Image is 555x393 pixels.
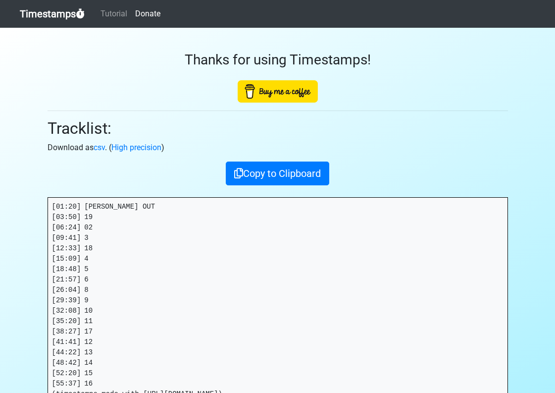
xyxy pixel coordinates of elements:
img: Buy Me A Coffee [238,80,318,103]
button: Copy to Clipboard [226,162,329,185]
h3: Thanks for using Timestamps! [48,52,508,68]
a: Tutorial [97,4,131,24]
a: csv [94,143,105,152]
a: Donate [131,4,164,24]
p: Download as . ( ) [48,142,508,154]
a: High precision [111,143,161,152]
a: Timestamps [20,4,85,24]
h2: Tracklist: [48,119,508,138]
